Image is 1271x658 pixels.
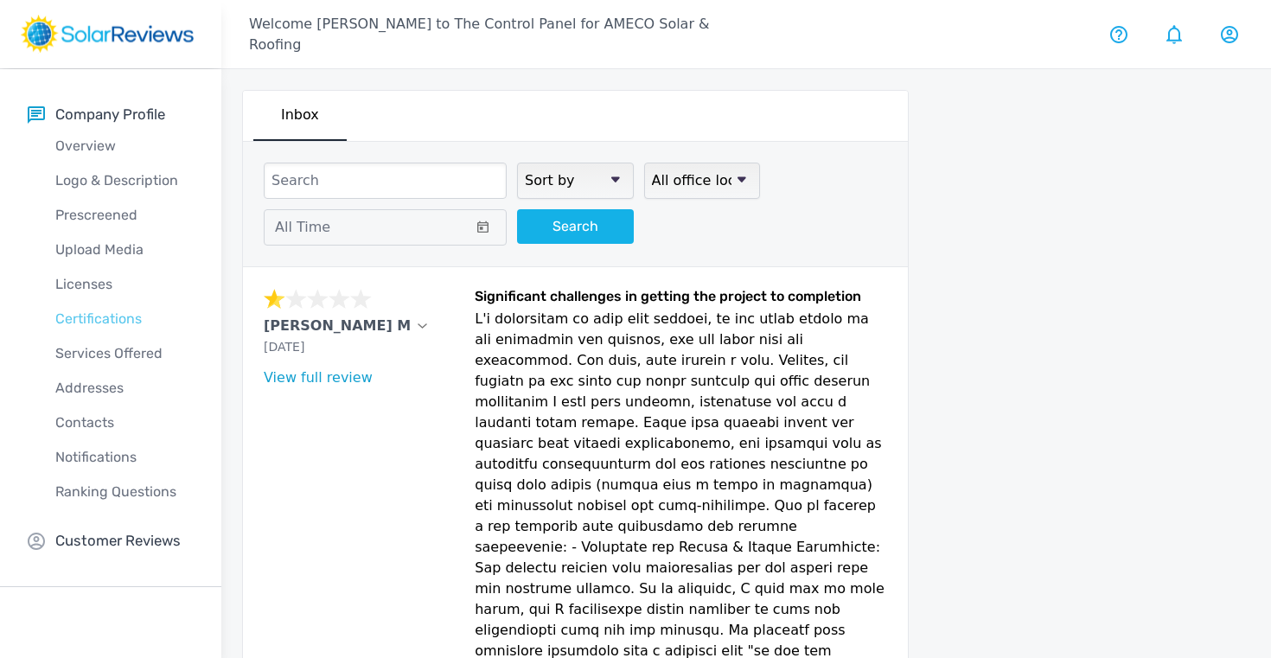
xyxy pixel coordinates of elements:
p: Overview [28,136,221,157]
p: Customer Reviews [55,530,181,552]
button: Search [517,209,634,244]
a: Logo & Description [28,163,221,198]
p: Upload Media [28,240,221,260]
p: [PERSON_NAME] M [264,316,411,336]
a: Contacts [28,406,221,440]
input: Search [264,163,507,199]
p: Contacts [28,412,221,433]
a: Ranking Questions [28,475,221,509]
span: [DATE] [264,340,304,354]
p: Inbox [281,105,319,125]
button: All Time [264,209,507,246]
a: Addresses [28,371,221,406]
a: View full review [264,369,373,386]
a: Licenses [28,267,221,302]
p: Prescreened [28,205,221,226]
span: All Time [275,219,330,235]
p: Addresses [28,378,221,399]
a: Prescreened [28,198,221,233]
p: Certifications [28,309,221,329]
p: Company Profile [55,104,165,125]
a: Upload Media [28,233,221,267]
p: Notifications [28,447,221,468]
a: Notifications [28,440,221,475]
p: Ranking Questions [28,482,221,502]
a: Overview [28,129,221,163]
p: Licenses [28,274,221,295]
p: Services Offered [28,343,221,364]
h6: Significant challenges in getting the project to completion [475,288,886,309]
p: Welcome [PERSON_NAME] to The Control Panel for AMECO Solar & Roofing [249,14,746,55]
a: Services Offered [28,336,221,371]
p: Logo & Description [28,170,221,191]
a: Certifications [28,302,221,336]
